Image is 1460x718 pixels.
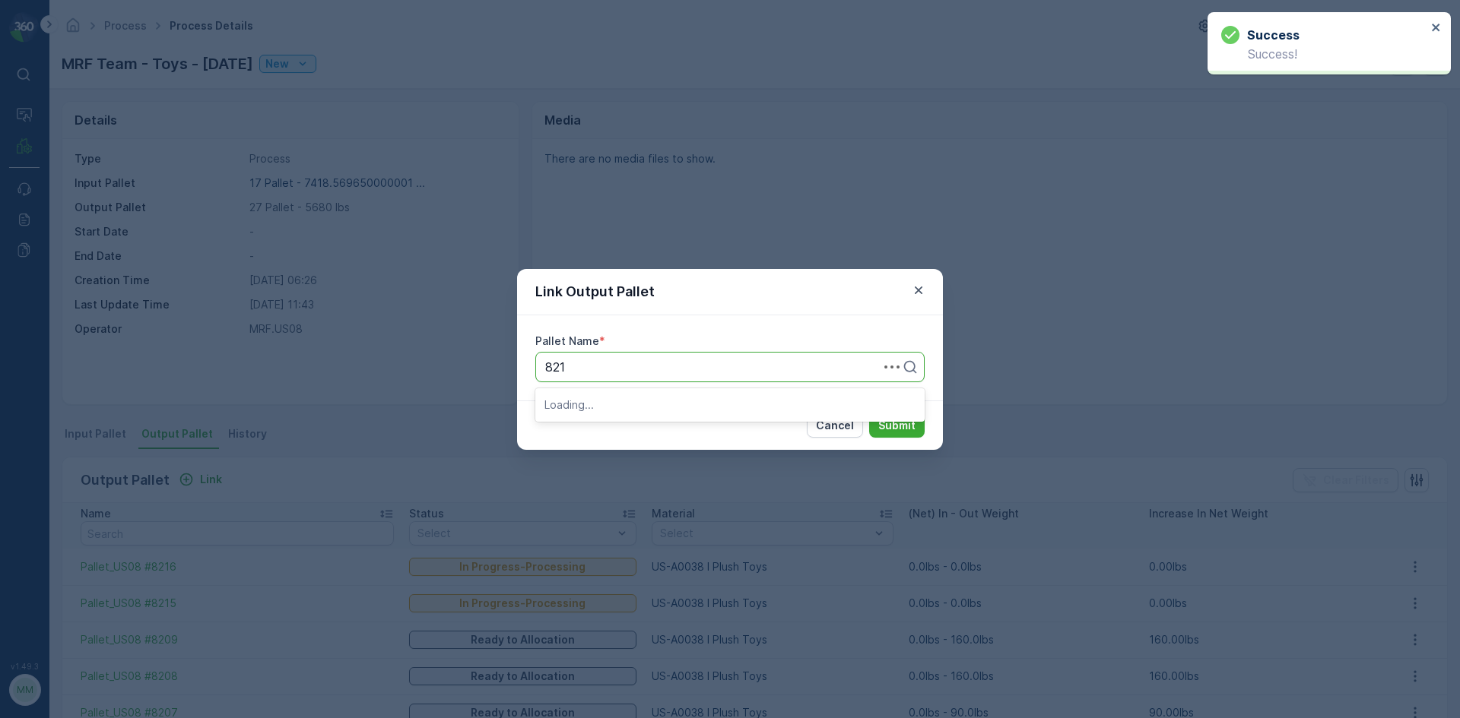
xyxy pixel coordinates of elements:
p: Success! [1221,47,1427,61]
p: Loading... [544,397,916,413]
button: close [1431,21,1442,36]
p: Link Output Pallet [535,281,655,302]
button: Cancel [807,413,863,438]
label: Pallet Name [535,334,599,347]
p: Submit [878,418,916,433]
h3: Success [1247,26,1300,44]
p: Cancel [816,418,854,433]
button: Submit [869,413,925,438]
